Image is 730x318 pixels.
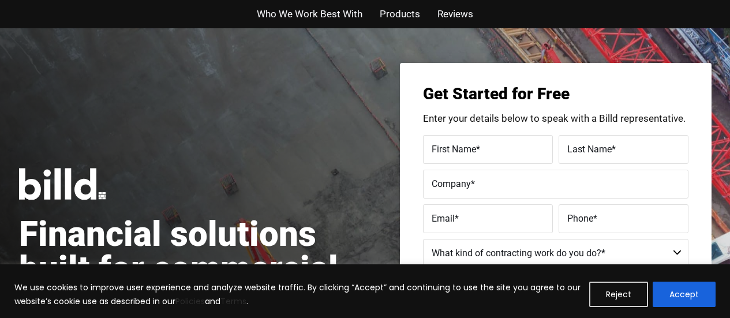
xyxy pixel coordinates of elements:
[257,6,362,23] a: Who We Work Best With
[423,86,688,102] h3: Get Started for Free
[589,282,648,307] button: Reject
[220,295,246,307] a: Terms
[567,212,593,223] span: Phone
[567,143,612,154] span: Last Name
[653,282,716,307] button: Accept
[14,280,581,308] p: We use cookies to improve user experience and analyze website traffic. By clicking “Accept” and c...
[437,6,473,23] a: Reviews
[175,295,205,307] a: Policies
[432,178,471,189] span: Company
[432,212,455,223] span: Email
[423,114,688,124] p: Enter your details below to speak with a Billd representative.
[380,6,420,23] a: Products
[432,143,476,154] span: First Name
